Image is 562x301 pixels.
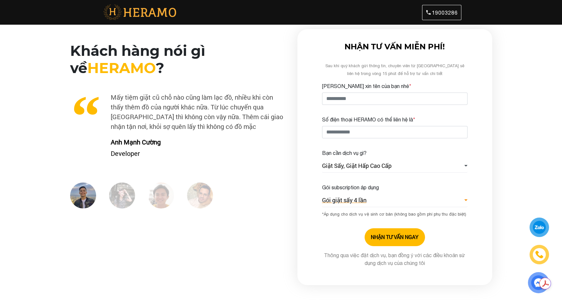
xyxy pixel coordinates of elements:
[106,148,287,158] p: Developer
[322,116,415,123] label: Số điện thoại HERAMO có thể liên hệ là
[422,5,461,20] a: 19003286
[322,149,367,157] label: Bạn cần dịch vụ gì?
[87,59,156,77] span: HERAMO
[535,250,543,259] img: phone-icon
[322,82,411,90] label: [PERSON_NAME] xin tên của bạn nhé
[70,92,287,131] p: Mấy tiệm giặt cũ chỗ nào cũng làm lạc đồ, nhiều khi còn thấy thêm đồ của người khác nữa. Từ lúc c...
[187,182,213,208] img: LD%204-min.jpg
[324,252,465,266] span: Thông qua việc đặt dịch vụ, bạn đồng ý với các điều khoản sử dụng dịch vụ của chúng tôi
[109,182,135,208] img: LD%202-min.jpg
[531,246,548,263] a: phone-icon
[101,4,179,21] img: heramo_logo_with_text.png
[148,182,174,208] img: LD%203-min.jpg
[70,182,96,208] img: LD%201-min.jpg
[325,63,464,76] span: Sau khi quý khách gửi thông tin, chuyên viên từ [GEOGRAPHIC_DATA] sẽ liên hệ trong vòng 15 phút đ...
[365,228,425,246] button: NHẬN TƯ VẤN NGAY
[322,183,379,191] label: Gói subscription áp dụng
[322,212,466,217] span: *Áp dụng cho dịch vụ vệ sinh cơ bản (không bao gồm phí phụ thu đặc biệt)
[70,42,287,77] h2: Khách hàng nói gì về ?
[322,161,392,170] span: Giặt Sấy, Giặt Hấp Cao Cấp
[322,196,367,205] span: Gói giặt sấy 4 lần
[322,42,468,52] h3: NHẬN TƯ VẤN MIỄN PHÍ!
[106,137,287,147] p: Anh Mạnh Cường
